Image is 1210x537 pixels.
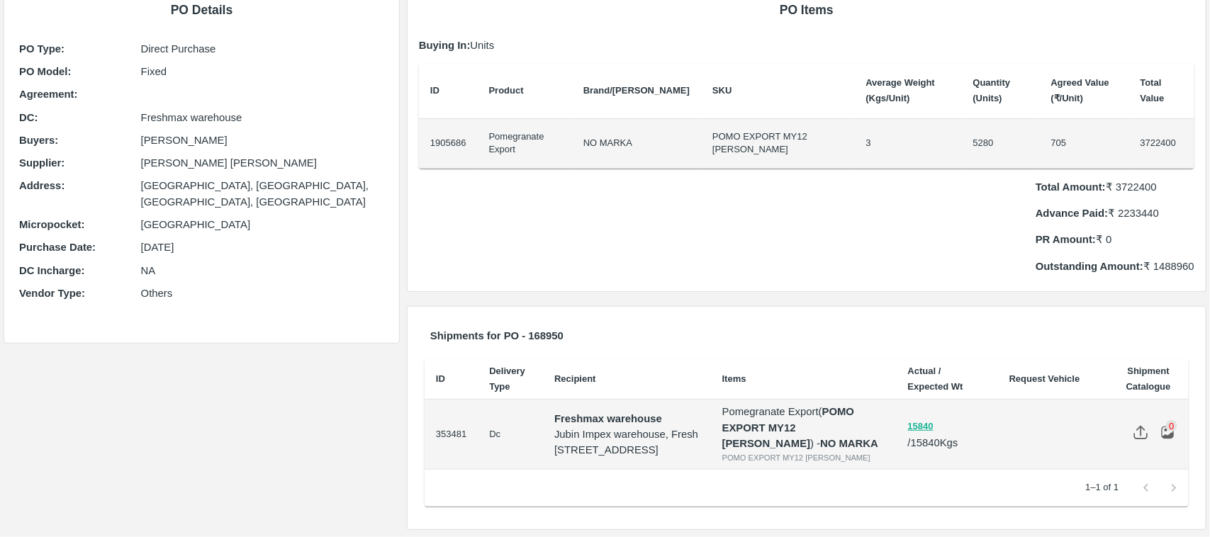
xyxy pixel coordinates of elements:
div: 0 [1166,420,1177,431]
b: Buyers : [19,135,58,146]
b: Vendor Type : [19,288,85,299]
td: Pomegranate Export [478,119,572,169]
p: ₹ 2233440 [1036,205,1194,221]
b: Supplier : [19,157,65,169]
p: Units [419,38,1194,53]
b: DC : [19,112,38,123]
b: Recipient [554,373,596,384]
p: Freshmax warehouse [141,110,384,125]
td: 5280 [962,119,1040,169]
p: [GEOGRAPHIC_DATA] [141,217,384,232]
b: Brand/[PERSON_NAME] [583,85,690,96]
b: SKU [712,85,732,96]
strong: Freshmax warehouse [554,413,662,424]
b: Product [489,85,524,96]
strong: NO MARKA [820,438,878,449]
p: [DATE] [141,239,384,255]
img: preview [1160,425,1175,440]
p: [GEOGRAPHIC_DATA], [GEOGRAPHIC_DATA], [GEOGRAPHIC_DATA], [GEOGRAPHIC_DATA] [141,178,384,210]
b: Agreement: [19,89,77,100]
b: Actual / Expected Wt [908,366,963,392]
b: Buying In: [419,40,471,51]
b: Quantity (Units) [973,77,1011,103]
b: ID [436,373,445,384]
p: Others [141,286,384,301]
b: POMO EXPORT MY12 [PERSON_NAME] [722,406,858,449]
b: Items [722,373,746,384]
td: POMO EXPORT MY12 [PERSON_NAME] [701,119,854,169]
p: Fixed [141,64,384,79]
p: ₹ 3722400 [1036,179,1194,195]
p: Direct Purchase [141,41,384,57]
b: Shipments for PO - 168950 [430,330,564,341]
td: 353481 [425,400,478,469]
b: Outstanding Amount: [1036,261,1143,272]
p: 1–1 of 1 [1085,481,1119,494]
b: Average Weight (Kgs/Unit) [866,77,936,103]
p: [PERSON_NAME] [141,132,384,148]
div: POMO EXPORT MY12 [PERSON_NAME] [722,451,885,464]
b: PO Type : [19,43,65,55]
b: Total Value [1141,77,1165,103]
td: 705 [1040,119,1129,169]
b: Agreed Value (₹/Unit) [1051,77,1109,103]
b: Advance Paid: [1036,208,1108,219]
b: Micropocket : [19,219,84,230]
p: ₹ 1488960 [1036,259,1194,274]
b: Delivery Type [489,366,525,392]
button: 15840 [908,419,934,435]
b: ID [430,85,439,96]
b: Total Amount: [1036,181,1106,193]
p: Jubin Impex warehouse, Fresh [STREET_ADDRESS] [554,426,700,458]
b: Shipment Catalogue [1126,366,1171,392]
td: 1905686 [419,119,478,169]
p: [PERSON_NAME] [PERSON_NAME] [141,155,384,171]
b: PO Model : [19,66,71,77]
p: / 15840 Kgs [908,418,970,451]
td: 3722400 [1129,119,1194,169]
b: Request Vehicle [1009,373,1080,384]
b: Purchase Date : [19,242,96,253]
p: NA [141,263,384,278]
b: PR Amount: [1036,234,1096,245]
td: NO MARKA [572,119,701,169]
b: DC Incharge : [19,265,84,276]
img: share [1133,425,1148,440]
td: 3 [855,119,962,169]
p: Pomegranate Export ( ) - [722,404,885,451]
td: Dc [478,400,543,469]
b: Address : [19,180,65,191]
p: ₹ 0 [1036,232,1194,247]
